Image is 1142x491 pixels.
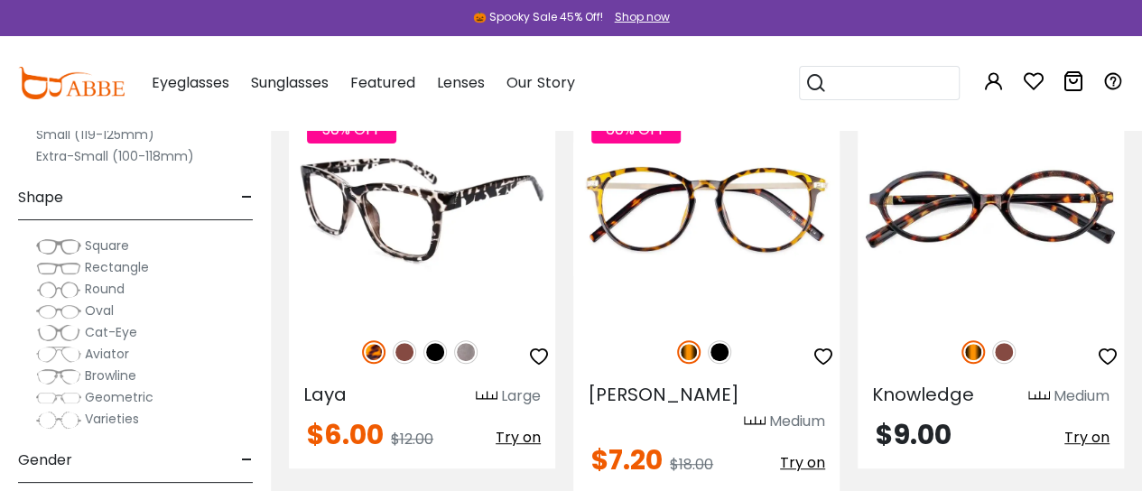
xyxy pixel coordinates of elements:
span: Browline [85,366,136,384]
img: Brown [393,340,416,364]
span: $12.00 [391,429,433,449]
img: Browline.png [36,367,81,385]
span: Our Story [506,72,574,93]
span: - [241,439,253,482]
span: - [241,176,253,219]
label: Extra-Small (100-118mm) [36,145,194,167]
button: Try on [780,447,825,479]
img: size ruler [1028,390,1050,403]
span: Shape [18,176,63,219]
span: Cat-Eye [85,323,137,341]
span: Try on [780,452,825,473]
div: Large [501,385,541,407]
span: Rectangle [85,258,149,276]
button: Try on [496,422,541,454]
span: Featured [350,72,415,93]
span: $9.00 [876,415,952,454]
img: size ruler [476,390,497,403]
img: Square.png [36,237,81,255]
span: Aviator [85,345,129,363]
img: Black [423,340,447,364]
div: 🎃 Spooky Sale 45% Off! [473,9,603,25]
span: Sunglasses [251,72,329,93]
img: Leopard [362,340,385,364]
span: Gender [18,439,72,482]
button: Try on [1064,422,1110,454]
img: abbeglasses.com [18,67,125,99]
img: Black [708,340,731,364]
span: Knowledge [872,382,974,407]
img: Geometric.png [36,389,81,407]
label: Small (119-125mm) [36,124,154,145]
img: Oval.png [36,302,81,320]
span: $18.00 [670,454,713,475]
span: Round [85,280,125,298]
img: Cat-Eye.png [36,324,81,342]
img: Tortoise [961,340,985,364]
img: Rectangle.png [36,259,81,277]
img: Gun Laya - Plastic ,Universal Bridge Fit [289,98,555,320]
img: Varieties.png [36,411,81,430]
img: Gun [454,340,478,364]
span: Geometric [85,388,153,406]
span: Laya [303,382,347,407]
img: Brown [992,340,1016,364]
img: Tortoise Callie - Combination ,Universal Bridge Fit [573,98,840,320]
a: Shop now [606,9,670,24]
span: [PERSON_NAME] [588,382,739,407]
span: Oval [85,301,114,320]
span: $7.20 [591,440,663,479]
span: $6.00 [307,415,384,454]
img: Round.png [36,281,81,299]
span: Eyeglasses [152,72,229,93]
img: Tortoise [677,340,701,364]
img: Aviator.png [36,346,81,364]
div: Medium [769,411,825,432]
span: Try on [1064,427,1110,448]
img: Tortoise Knowledge - Acetate ,Universal Bridge Fit [858,98,1124,320]
span: Square [85,236,129,255]
span: Varieties [85,410,139,428]
span: Try on [496,427,541,448]
span: Lenses [437,72,485,93]
img: size ruler [744,415,766,429]
div: Medium [1054,385,1110,407]
div: Shop now [615,9,670,25]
